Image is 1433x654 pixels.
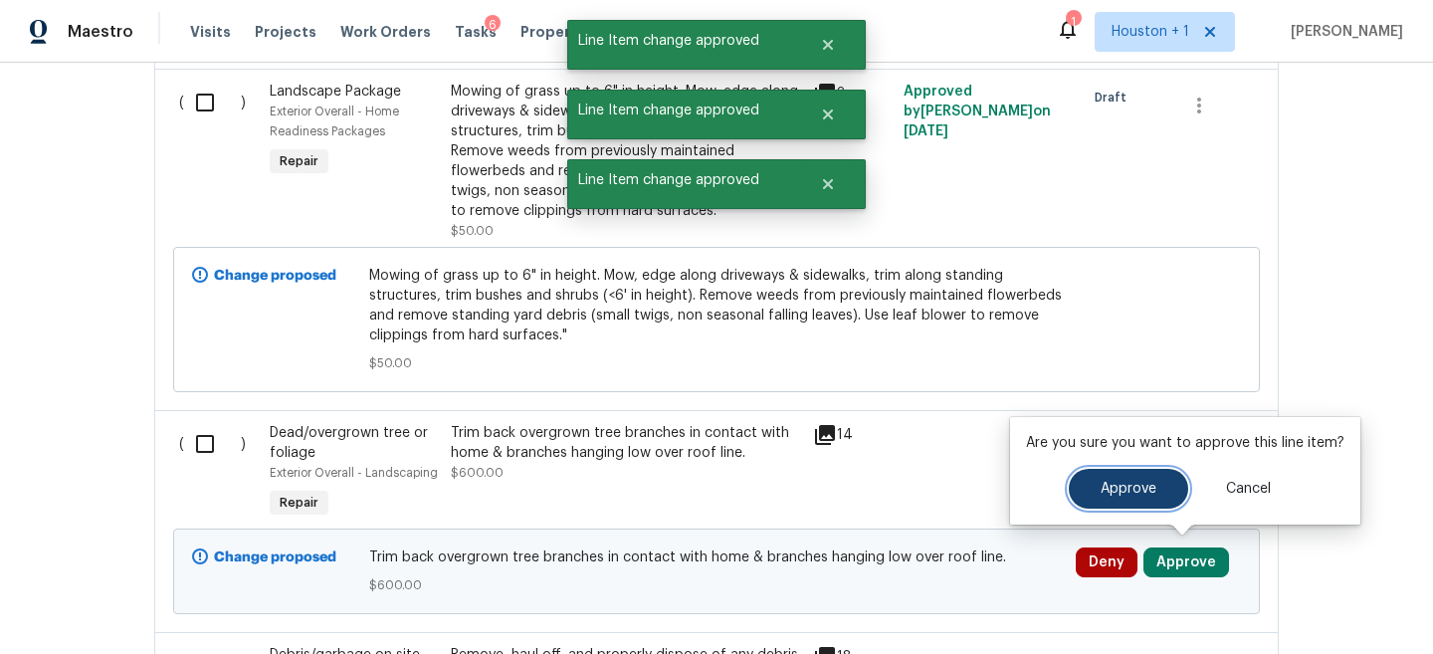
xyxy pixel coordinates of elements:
span: Line Item change approved [567,20,795,62]
span: $50.00 [451,225,494,237]
div: Trim back overgrown tree branches in contact with home & branches hanging low over roof line. [451,423,801,463]
span: Projects [255,22,316,42]
span: Repair [272,493,326,513]
span: Line Item change approved [567,90,795,131]
span: Dead/overgrown tree or foliage [270,426,428,460]
button: Cancel [1194,469,1303,509]
span: $50.00 [369,353,1065,373]
span: Approved by [PERSON_NAME] on [904,85,1051,138]
span: Exterior Overall - Landscaping [270,467,438,479]
span: Line Item change approved [567,159,795,201]
span: Approve [1101,482,1156,497]
span: Landscape Package [270,85,401,99]
span: Exterior Overall - Home Readiness Packages [270,106,399,137]
span: Draft [1095,88,1134,108]
span: Visits [190,22,231,42]
b: Change proposed [214,269,336,283]
div: ( ) [173,76,264,247]
span: Repair [272,151,326,171]
div: 14 [813,423,892,447]
span: Work Orders [340,22,431,42]
span: [DATE] [904,124,948,138]
b: Change proposed [214,550,336,564]
div: 1 [1066,12,1080,32]
span: $600.00 [369,575,1065,595]
button: Approve [1143,547,1229,577]
button: Deny [1076,547,1137,577]
button: Close [795,95,861,134]
div: ( ) [173,417,264,529]
span: $600.00 [451,467,504,479]
span: Maestro [68,22,133,42]
button: Approve [1069,469,1188,509]
span: Houston + 1 [1112,22,1189,42]
span: Trim back overgrown tree branches in contact with home & branches hanging low over roof line. [369,547,1065,567]
button: Close [795,164,861,204]
p: Are you sure you want to approve this line item? [1026,433,1344,453]
span: Cancel [1226,482,1271,497]
span: Mowing of grass up to 6" in height. Mow, edge along driveways & sidewalks, trim along standing st... [369,266,1065,345]
span: [PERSON_NAME] [1283,22,1403,42]
button: Close [795,25,861,65]
div: 3 [813,82,892,106]
span: Properties [520,22,598,42]
span: Tasks [455,25,497,39]
div: Mowing of grass up to 6" in height. Mow, edge along driveways & sidewalks, trim along standing st... [451,82,801,221]
div: 6 [485,15,501,35]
